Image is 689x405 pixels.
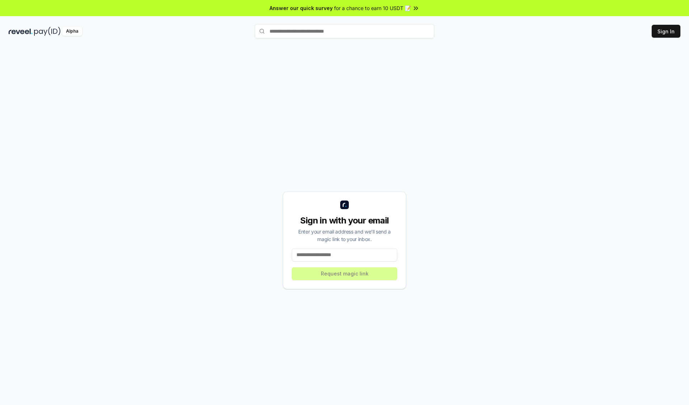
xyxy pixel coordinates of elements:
button: Sign In [652,25,680,38]
div: Sign in with your email [292,215,397,226]
img: reveel_dark [9,27,33,36]
span: for a chance to earn 10 USDT 📝 [334,4,411,12]
div: Enter your email address and we’ll send a magic link to your inbox. [292,228,397,243]
img: logo_small [340,201,349,209]
span: Answer our quick survey [269,4,333,12]
div: Alpha [62,27,82,36]
img: pay_id [34,27,61,36]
